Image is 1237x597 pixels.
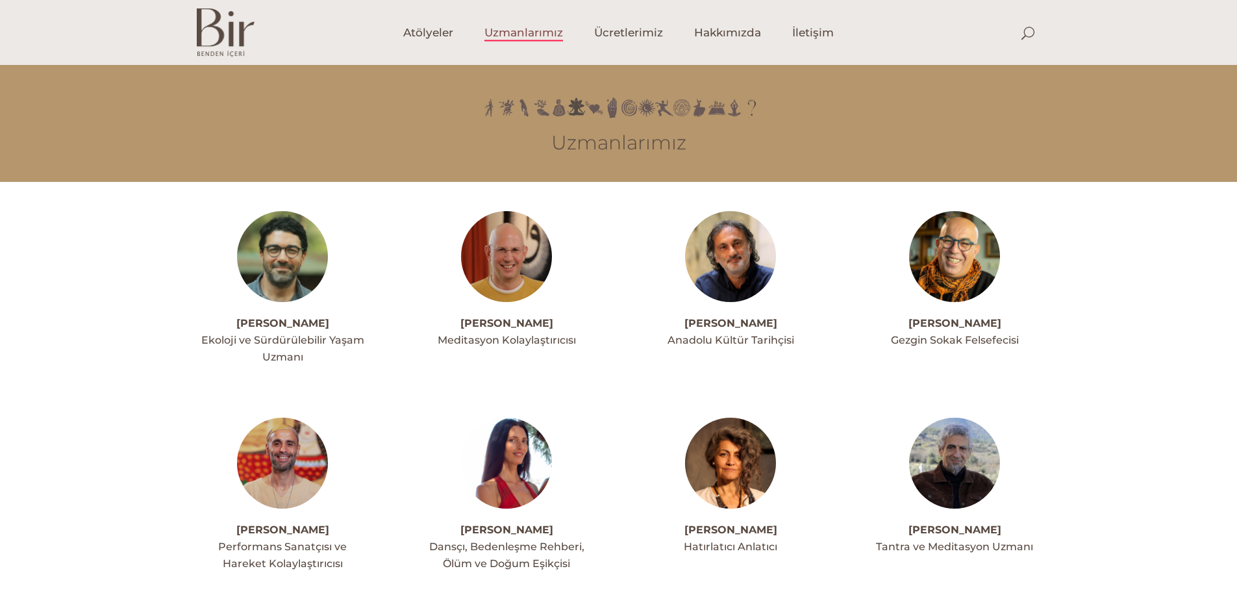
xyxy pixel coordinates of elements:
[685,211,776,302] img: Ali_Canip_Olgunlu_003_copy-300x300.jpg
[460,524,553,536] a: [PERSON_NAME]
[201,334,364,363] span: Ekoloji ve Sürdürülebilir Yaşam Uzmanı
[237,418,328,509] img: alperakprofil-300x300.jpg
[694,25,761,40] span: Hakkımızda
[197,131,1041,155] h3: Uzmanlarımız
[685,418,776,509] img: arbilprofilfoto-300x300.jpg
[429,540,584,570] span: Dansçı, Bedenleşme Rehberi, Ölüm ve Doğum Eşikçisi
[461,211,552,302] img: meditasyon-ahmet-1-300x300.jpg
[909,418,1000,509] img: Koray_Arham_Mincinozlu_002_copy-300x300.jpg
[236,317,329,329] a: [PERSON_NAME]
[909,211,1000,302] img: alinakiprofil--300x300.jpg
[684,524,777,536] a: [PERSON_NAME]
[438,334,576,346] span: Meditasyon Kolaylaştırıcısı
[668,334,794,346] span: Anadolu Kültür Tarihçisi
[891,334,1019,346] span: Gezgin Sokak Felsefecisi
[460,317,553,329] a: [PERSON_NAME]
[908,524,1001,536] a: [PERSON_NAME]
[237,211,328,302] img: ahmetacarprofil--300x300.jpg
[684,540,777,553] span: Hatırlatıcı Anlatıcı
[461,418,552,509] img: amberprofil1-300x300.jpg
[484,25,563,40] span: Uzmanlarımız
[908,317,1001,329] a: [PERSON_NAME]
[403,25,453,40] span: Atölyeler
[684,317,777,329] a: [PERSON_NAME]
[594,25,663,40] span: Ücretlerimiz
[236,524,329,536] a: [PERSON_NAME]
[792,25,834,40] span: İletişim
[876,540,1033,553] span: Tantra ve Meditasyon Uzmanı
[218,540,347,570] span: Performans Sanatçısı ve Hareket Kolaylaştırıcısı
